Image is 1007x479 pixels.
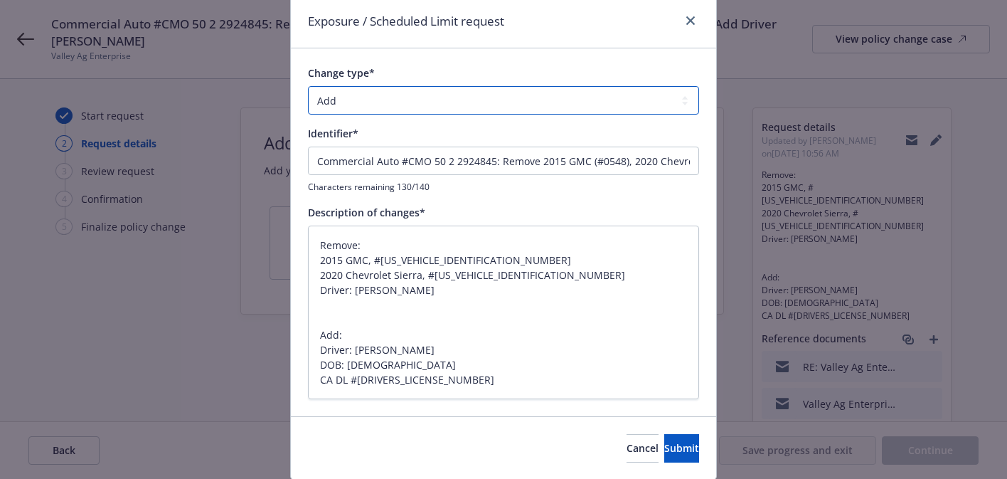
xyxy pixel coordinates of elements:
button: Submit [664,434,699,463]
span: Description of changes* [308,206,425,219]
span: Change type* [308,66,375,80]
span: Submit [664,441,699,455]
span: Identifier* [308,127,358,140]
h1: Exposure / Scheduled Limit request [308,12,504,31]
span: Characters remaining 130/140 [308,181,699,193]
span: Cancel [627,441,659,455]
a: close [682,12,699,29]
textarea: Remove: 2015 GMC, #[US_VEHICLE_IDENTIFICATION_NUMBER] 2020 Chevrolet Sierra, #[US_VEHICLE_IDENTIF... [308,226,699,399]
input: This will be shown in the policy change history list for your reference. [308,147,699,175]
button: Cancel [627,434,659,463]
